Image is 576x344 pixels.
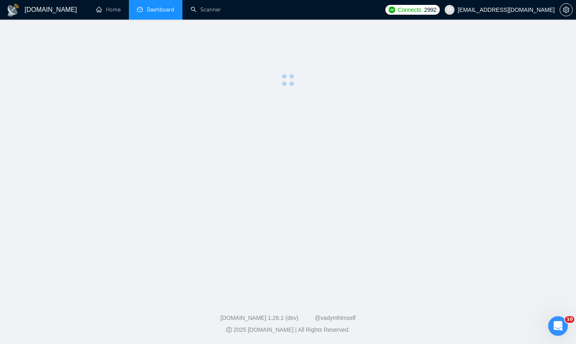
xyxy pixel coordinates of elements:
[191,6,221,13] a: searchScanner
[137,7,143,12] span: dashboard
[447,7,452,13] span: user
[424,5,436,14] span: 2992
[389,7,395,13] img: upwork-logo.png
[147,6,174,13] span: Dashboard
[560,3,573,16] button: setting
[226,327,232,333] span: copyright
[315,315,355,321] a: @vadymhimself
[548,316,568,336] iframe: Intercom live chat
[560,7,573,13] a: setting
[7,326,569,334] div: 2025 [DOMAIN_NAME] | All Rights Reserved.
[96,6,121,13] a: homeHome
[7,4,20,17] img: logo
[220,315,299,321] a: [DOMAIN_NAME] 1.26.1 (dev)
[560,7,572,13] span: setting
[398,5,422,14] span: Connects:
[565,316,574,323] span: 10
